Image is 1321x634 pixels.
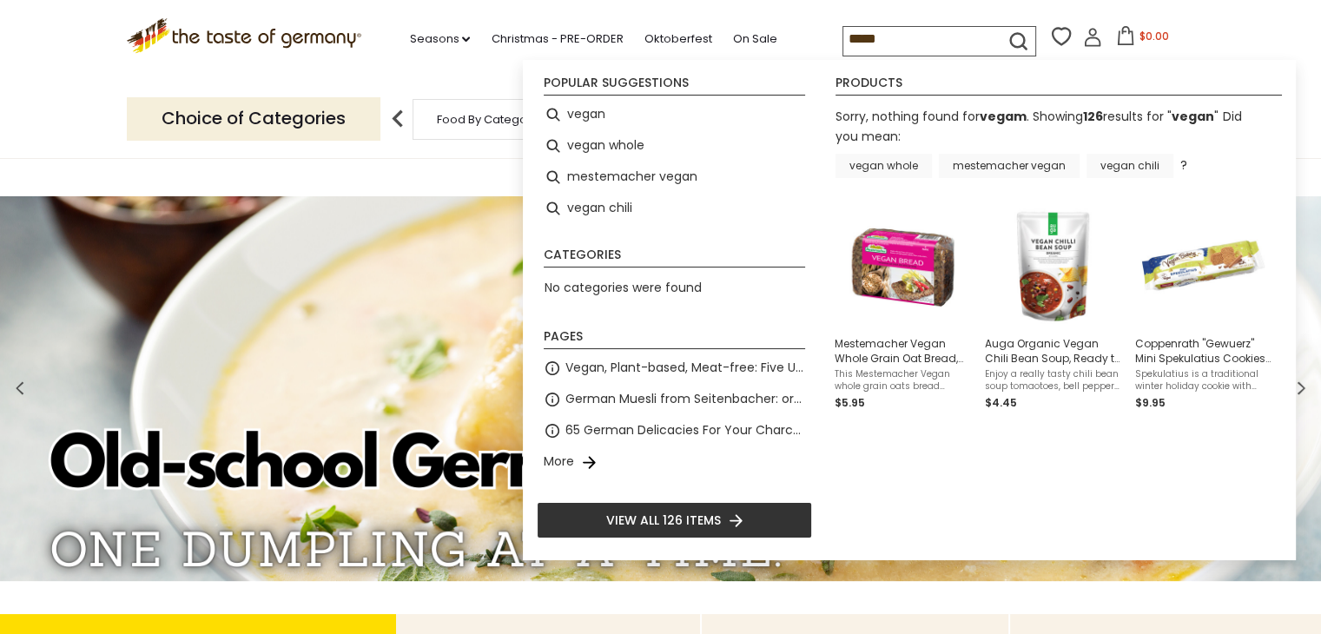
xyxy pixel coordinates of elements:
a: German Muesli from Seitenbacher: organic and natural food at its best. [565,389,805,409]
a: On Sale [732,30,776,49]
a: vegan chili [1087,154,1173,178]
li: Products [836,76,1282,96]
button: $0.00 [1106,26,1179,52]
span: View all 126 items [606,511,721,530]
li: vegan whole [537,130,812,162]
p: Choice of Categories [127,97,380,140]
span: $4.45 [985,395,1017,410]
a: Vegan Coppenrath Gewuerz Spekulatius CookiesCoppenrath "Gewuerz" Mini Spekulatius Cookies, vegan,... [1135,202,1271,412]
a: Mestemacher Vegan Oat BreadMestemacher Vegan Whole Grain Oat Bread, 10.0 ozThis Mestemacher Vegan... [835,202,971,412]
li: vegan [537,99,812,130]
li: Vegan, Plant-based, Meat-free: Five Up and Coming Brands [537,353,812,384]
img: previous arrow [380,102,415,136]
a: Vegan, Plant-based, Meat-free: Five Up and Coming Brands [565,358,805,378]
span: Spekulatius is a traditional winter holiday cookie with over 1,000 years of history. Based on pop... [1135,368,1271,393]
span: This Mestemacher Vegan whole grain oats bread contains flax, sunflower and pumpkin seeds and is m... [835,368,971,393]
li: Categories [544,248,805,267]
li: Mestemacher Vegan Whole Grain Oat Bread, 10.0 oz [828,195,978,419]
li: vegan chili [537,193,812,224]
span: Mestemacher Vegan Whole Grain Oat Bread, 10.0 oz [835,336,971,366]
b: 126 [1083,108,1103,125]
b: vegam [980,108,1027,125]
li: View all 126 items [537,502,812,538]
a: mestemacher vegan [939,154,1080,178]
img: Vegan Coppenrath Gewuerz Spekulatius Cookies [1140,202,1266,328]
a: Seasons [409,30,470,49]
li: Popular suggestions [544,76,805,96]
li: German Muesli from Seitenbacher: organic and natural food at its best. [537,384,812,415]
a: vegan whole [836,154,932,178]
li: mestemacher vegan [537,162,812,193]
div: Instant Search Results [523,60,1296,560]
span: $5.95 [835,395,865,410]
span: Auga Organic Vegan Chili Bean Soup, Ready to Eat, in Pouch, 14.1 oz. [985,336,1121,366]
img: Mestemacher Vegan Oat Bread [840,202,966,328]
span: Sorry, nothing found for . [836,108,1029,125]
span: $9.95 [1135,395,1166,410]
a: vegan [1172,108,1214,125]
li: Coppenrath "Gewuerz" Mini Spekulatius Cookies, vegan, 5.3 oz [1128,195,1278,419]
a: 65 German Delicacies For Your Charcuterie Board [565,420,805,440]
a: Oktoberfest [644,30,711,49]
span: $0.00 [1139,29,1168,43]
span: Coppenrath "Gewuerz" Mini Spekulatius Cookies, vegan, 5.3 oz [1135,336,1271,366]
li: Pages [544,330,805,349]
li: 65 German Delicacies For Your Charcuterie Board [537,415,812,446]
li: Auga Organic Vegan Chili Bean Soup, Ready to Eat, in Pouch, 14.1 oz. [978,195,1128,419]
span: No categories were found [545,279,702,296]
span: Enjoy a really tasty chili bean soup tomaotoes, bell peppers, sweet corn, red kidney beans, black... [985,368,1121,393]
a: Christmas - PRE-ORDER [491,30,623,49]
a: Food By Category [437,113,538,126]
span: Showing results for " " [1033,108,1219,125]
li: More [537,446,812,478]
a: Auga Organic Vegan Chili Bean Soup, Ready to Eat, in Pouch, 14.1 oz.Enjoy a really tasty chili be... [985,202,1121,412]
div: Did you mean: ? [836,108,1242,175]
